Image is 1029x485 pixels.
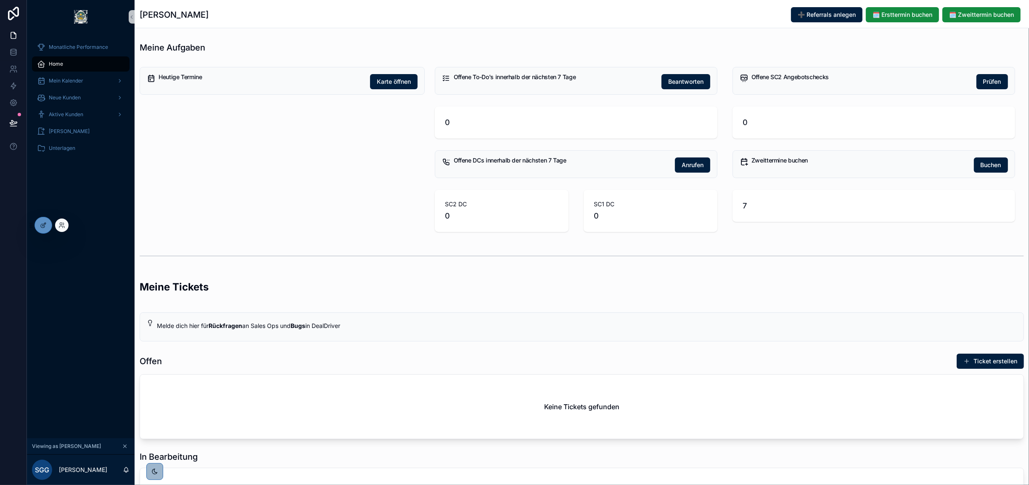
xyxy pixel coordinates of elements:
a: Home [32,56,130,72]
h1: In Bearbeitung [140,451,198,463]
span: 7 [743,200,1005,212]
h5: Zweittermine buchen [751,157,967,163]
span: Neue Kunden [49,94,81,101]
h5: Offene SC2 Angebotschecks [751,74,970,80]
span: Buchen [981,161,1001,169]
div: Melde dich hier für **Rückfragen** an Sales Ops und **Bugs** in DealDriver [157,321,1017,331]
img: App logo [74,10,87,24]
span: 0 [445,117,707,128]
strong: Bugs [291,322,305,329]
span: Aktive Kunden [49,111,83,118]
span: SGG [35,465,49,475]
button: Beantworten [661,74,710,89]
span: Viewing as [PERSON_NAME] [32,443,101,450]
span: [PERSON_NAME] [49,128,90,135]
span: SC1 DC [594,200,707,208]
h5: Offene To-Do's innerhalb der nächsten 7 Tage [454,74,655,80]
a: Monatliche Performance [32,40,130,55]
button: Karte öffnen [370,74,418,89]
span: Prüfen [983,77,1001,86]
span: 0 [743,117,1005,128]
div: scrollable content [27,34,135,167]
a: Aktive Kunden [32,107,130,122]
button: 🗓️ Ersttermin buchen [866,7,939,22]
span: Monatliche Performance [49,44,108,51]
h1: [PERSON_NAME] [140,9,209,21]
span: Home [49,61,63,67]
span: Mein Kalender [49,77,83,84]
span: Beantworten [668,77,704,86]
h5: Heutige Termine [159,74,363,80]
span: Karte öffnen [377,77,411,86]
span: Anrufen [682,161,704,169]
button: Anrufen [675,157,710,173]
button: Buchen [974,157,1008,173]
button: Prüfen [976,74,1008,89]
p: [PERSON_NAME] [59,466,107,474]
a: Mein Kalender [32,73,130,88]
span: 🗓️ Zweittermin buchen [949,11,1014,19]
span: 0 [445,210,558,222]
span: 🗓️ Ersttermin buchen [873,11,932,19]
p: Melde dich hier für an Sales Ops und in DealDriver [157,321,1017,331]
strong: Rückfragen [209,322,242,329]
h2: Keine Tickets gefunden [544,402,619,412]
h5: Offene DCs innerhalb der nächsten 7 Tage [454,157,668,163]
h2: Meine Tickets [140,280,209,294]
span: 0 [594,210,707,222]
a: [PERSON_NAME] [32,124,130,139]
span: ➕ Referrals anlegen [798,11,856,19]
h1: Meine Aufgaben [140,42,205,53]
span: SC2 DC [445,200,558,208]
a: Unterlagen [32,141,130,156]
a: Neue Kunden [32,90,130,105]
button: 🗓️ Zweittermin buchen [942,7,1021,22]
button: Ticket erstellen [957,354,1024,369]
span: Unterlagen [49,145,75,152]
button: ➕ Referrals anlegen [791,7,862,22]
h1: Offen [140,355,162,367]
